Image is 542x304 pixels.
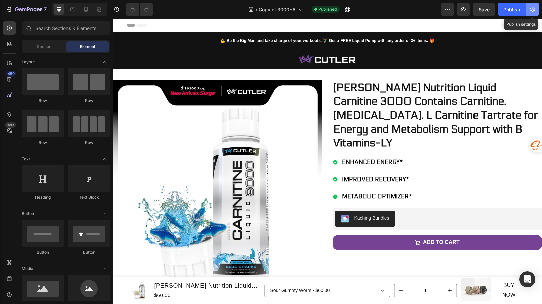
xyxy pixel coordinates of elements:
div: Open Intercom Messenger [519,271,535,287]
div: Row [22,98,64,104]
span: Text [22,156,30,162]
input: Search Sections & Elements [22,21,110,35]
span: Section [37,44,51,50]
div: Row [68,140,110,146]
a: BUY NOW [381,259,411,284]
button: Publish [498,3,526,16]
button: 7 [3,3,50,16]
img: gempages_514502434173748208-913886ad-2810-475d-90bb-db02f6377833.png [184,33,245,48]
button: ADD TO CART [220,216,430,231]
span: Layout [22,59,35,65]
div: Kaching Bundles [242,196,277,203]
img: KachingBundles.png [228,196,236,204]
div: Row [22,140,64,146]
div: ADD TO CART [310,219,347,229]
h1: [PERSON_NAME] Nutrition Liquid Carnitine 3000 Contains Carnitine. [MEDICAL_DATA]. L Carnitine Tar... [220,61,430,132]
button: Kaching Bundles [223,192,282,208]
div: Button [22,249,64,255]
span: IMPROVED RECOVERY* [229,157,297,164]
button: decrement [282,265,295,278]
div: Text Block [68,194,110,200]
span: ENHANCED ENERGY* [229,140,290,147]
div: Row [68,98,110,104]
span: METABOLIC OPTIMIZER* [229,174,299,181]
div: 450 [6,71,16,77]
span: Element [80,44,95,50]
span: 💪 Be the Big Man and take charge of your workouts. 🏋️‍♂️ Get a FREE Liquid Pump with any order of... [108,20,321,24]
input: quantity [295,265,331,278]
span: Save [479,7,490,12]
div: Heading [22,194,64,200]
iframe: Design area [113,19,542,304]
span: Button [22,211,34,217]
div: Button [68,249,110,255]
span: Toggle open [99,263,110,274]
div: Beta [5,122,16,128]
button: Save [473,3,495,16]
div: Undo/Redo [126,3,153,16]
button: increment [331,265,344,278]
p: 7 [44,5,47,13]
span: Published [318,6,337,12]
span: Copy of 3000+A [259,6,296,13]
span: Toggle open [99,208,110,219]
span: Media [22,266,33,272]
div: Publish [503,6,520,13]
span: Toggle open [99,57,110,67]
span: / [256,6,257,13]
span: Toggle open [99,154,110,164]
p: BUY NOW [389,262,403,281]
